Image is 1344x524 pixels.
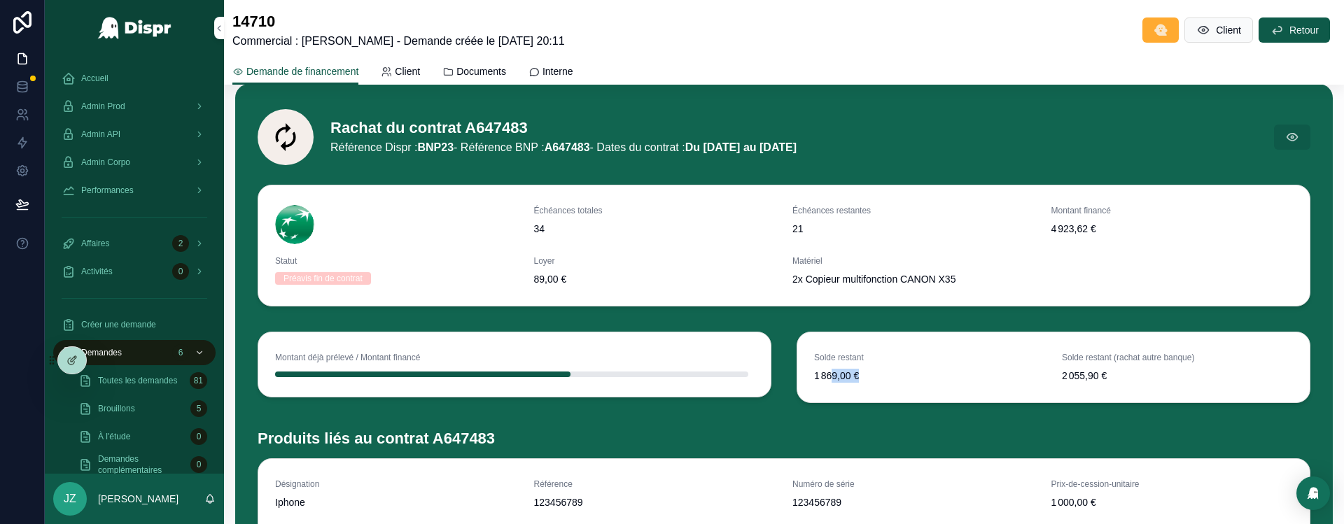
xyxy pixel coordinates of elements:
span: Solde restant (rachat autre banque) [1062,352,1293,363]
span: Brouillons [98,403,135,414]
a: Activités0 [53,259,216,284]
a: Demande de financement [232,59,358,85]
p: [PERSON_NAME] [98,492,178,506]
span: Toutes les demandes [98,375,177,386]
span: 1 869,00 € [814,369,1045,383]
div: 5 [190,400,207,417]
span: Client [395,64,420,78]
div: 0 [172,263,189,280]
div: 0 [190,456,207,473]
span: Interne [542,64,573,78]
a: Accueil [53,66,216,91]
a: Admin Corpo [53,150,216,175]
img: App logo [97,17,172,39]
a: Demandes complémentaires0 [70,452,216,477]
a: À l'étude0 [70,424,216,449]
strong: A647483 [545,141,590,153]
span: Montant déjà prélevé / Montant financé [275,352,754,363]
span: Client [1216,23,1241,37]
a: Admin API [53,122,216,147]
div: 2 [172,235,189,252]
a: Admin Prod [53,94,216,119]
div: scrollable content [45,56,224,474]
span: À l'étude [98,431,130,442]
a: Demandes6 [53,340,216,365]
div: Open Intercom Messenger [1296,476,1330,510]
h1: 14710 [232,11,565,33]
span: Admin API [81,129,120,140]
span: Prix-de-cession-unitaire [1051,479,1294,490]
span: 123456789 [792,495,1035,509]
h1: Rachat du contrat A647483 [330,118,797,139]
span: Loyer [534,255,776,267]
span: Commercial : [PERSON_NAME] - Demande créée le [DATE] 20:11 [232,33,565,50]
span: 34 [534,222,776,236]
a: Performances [53,178,216,203]
span: Iphone [275,495,517,509]
div: 81 [190,372,207,389]
span: Matériel [792,255,1293,267]
div: 6 [172,344,189,361]
span: Statut [275,255,517,267]
span: Performances [81,185,134,196]
strong: BNP23 [418,141,454,153]
span: Référence Dispr : - Référence BNP : - Dates du contrat : [330,139,797,156]
button: Retour [1259,17,1330,43]
span: Accueil [81,73,108,84]
span: Demandes complémentaires [98,453,185,476]
a: Créer une demande [53,312,216,337]
span: Affaires [81,238,109,249]
a: Interne [528,59,573,87]
span: Échéances totales [534,205,776,216]
span: Montant financé [1051,205,1294,216]
span: Référence [534,479,776,490]
span: Admin Prod [81,101,125,112]
a: Toutes les demandes81 [70,368,216,393]
span: 1 000,00 € [1051,495,1294,509]
span: 89,00 € [534,272,776,286]
a: Client [381,59,420,87]
h1: Produits liés au contrat A647483 [258,428,495,450]
span: 4 923,62 € [1051,222,1294,236]
strong: Du [DATE] au [DATE] [685,141,797,153]
div: Préavis fin de contrat [283,272,363,285]
span: Documents [456,64,506,78]
a: Documents [442,59,506,87]
span: JZ [64,490,76,507]
span: Échéances restantes [792,205,1035,216]
span: Demandes [81,347,122,358]
a: Brouillons5 [70,396,216,421]
span: 2 055,90 € [1062,369,1293,383]
a: Affaires2 [53,231,216,256]
span: Créer une demande [81,319,156,330]
span: Retour [1289,23,1319,37]
span: Activités [81,266,113,277]
span: Désignation [275,479,517,490]
button: Client [1184,17,1253,43]
div: 0 [190,428,207,445]
span: Numéro de série [792,479,1035,490]
span: Admin Corpo [81,157,130,168]
span: 2x Copieur multifonction CANON X35 [792,272,1293,286]
span: Demande de financement [246,64,358,78]
span: 123456789 [534,495,776,509]
span: Solde restant [814,352,1045,363]
span: 21 [792,222,1035,236]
